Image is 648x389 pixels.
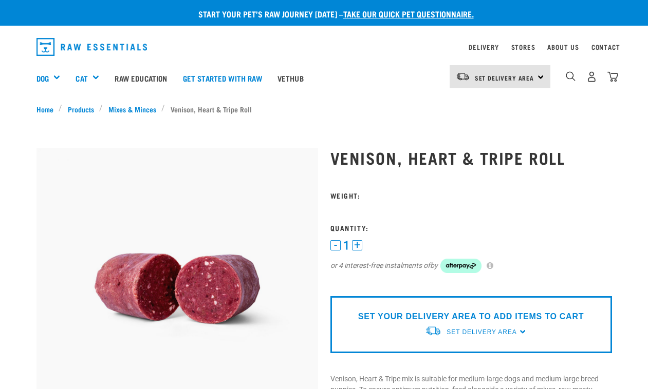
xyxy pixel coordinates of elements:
button: - [330,240,341,250]
img: user.png [586,71,597,82]
a: Cat [76,72,87,84]
a: Get started with Raw [175,57,270,99]
nav: breadcrumbs [36,104,612,114]
img: home-icon@2x.png [607,71,618,82]
a: Products [62,104,99,114]
button: + [352,240,362,250]
img: Raw Essentials Logo [36,38,147,56]
p: SET YOUR DELIVERY AREA TO ADD ITEMS TO CART [358,310,584,323]
a: Mixes & Minces [103,104,161,114]
a: Raw Education [107,57,175,99]
span: Set Delivery Area [475,76,534,80]
a: take our quick pet questionnaire. [343,11,474,16]
h3: Weight: [330,191,612,199]
a: Dog [36,72,49,84]
a: Home [36,104,59,114]
span: Set Delivery Area [447,328,516,336]
a: Stores [511,45,535,49]
a: Contact [591,45,620,49]
img: van-moving.png [456,72,470,81]
img: Afterpay [440,259,482,273]
span: 1 [343,240,349,251]
a: Delivery [469,45,498,49]
a: Vethub [270,57,311,99]
div: or 4 interest-free instalments of by [330,259,612,273]
img: home-icon-1@2x.png [566,71,576,81]
h3: Quantity: [330,224,612,231]
a: About Us [547,45,579,49]
nav: dropdown navigation [28,34,620,60]
img: van-moving.png [425,325,441,336]
h1: Venison, Heart & Tripe Roll [330,148,612,167]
